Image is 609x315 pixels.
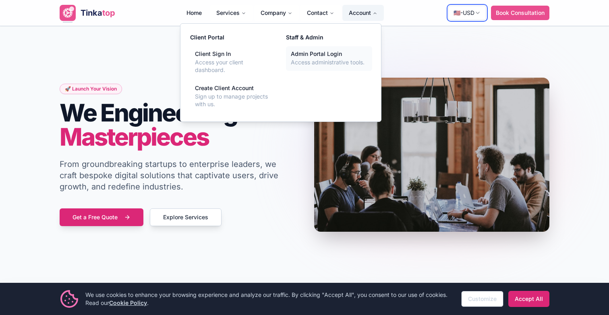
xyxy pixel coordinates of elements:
div: Account [180,24,382,122]
button: Accept All [508,291,549,307]
p: We use cookies to enhance your browsing experience and analyze our traffic. By clicking "Accept A... [85,291,455,307]
div: Create Client Account [195,85,271,91]
p: From groundbreaking startups to enterprise leaders, we craft bespoke digital solutions that capti... [60,159,292,192]
button: Get a Free Quote [60,208,143,226]
button: Company [254,5,299,21]
button: Account [342,5,384,21]
span: Tinka [81,8,102,18]
div: Client Sign In [195,51,271,57]
h3: Staff & Admin [286,33,372,41]
a: Home [180,8,208,16]
h3: Client Portal [190,33,276,41]
img: Team collaborating on a digital project [314,78,549,232]
a: Tinkatop [60,5,115,21]
p: Access administrative tools. [291,58,367,66]
a: Create Client AccountSign up to manage projects with us. [190,80,276,113]
div: 🚀 Launch Your Vision [60,84,122,94]
a: Home [180,5,208,21]
div: Admin Portal Login [291,51,367,57]
a: Cookie Policy [109,299,147,306]
button: Contact [300,5,341,21]
p: Sign up to manage projects with us. [195,93,271,108]
button: Services [210,5,253,21]
nav: Main [180,5,384,21]
h1: We Engineer Digital [60,101,295,149]
a: Admin Portal LoginAccess administrative tools. [286,46,372,71]
p: Access your client dashboard. [195,58,271,74]
button: Book Consultation [491,6,549,20]
span: Masterpieces [60,122,209,151]
a: Client Sign InAccess your client dashboard. [190,46,276,79]
a: Customize [461,291,503,307]
span: top [102,8,115,18]
button: Explore Services [150,208,222,226]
